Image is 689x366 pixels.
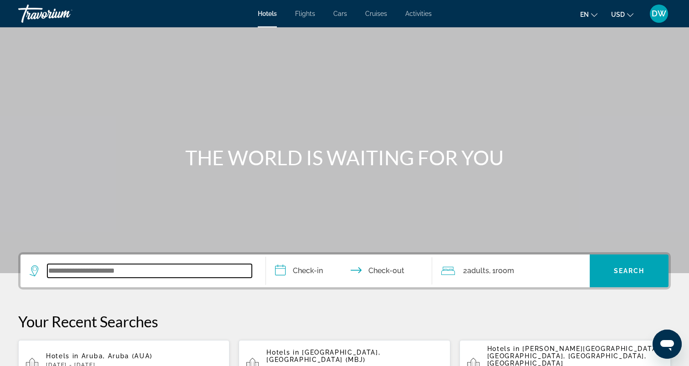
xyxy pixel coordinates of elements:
[614,267,645,274] span: Search
[18,2,109,25] a: Travorium
[463,264,489,277] span: 2
[467,266,489,275] span: Adults
[333,10,347,17] a: Cars
[580,11,589,18] span: en
[266,254,433,287] button: Check in and out dates
[405,10,432,17] a: Activities
[82,352,153,360] span: Aruba, Aruba (AUA)
[46,352,79,360] span: Hotels in
[432,254,590,287] button: Travelers: 2 adults, 0 children
[487,345,520,352] span: Hotels in
[489,264,514,277] span: , 1
[266,349,380,363] span: [GEOGRAPHIC_DATA], [GEOGRAPHIC_DATA] (MBJ)
[580,8,597,21] button: Change language
[20,254,669,287] div: Search widget
[652,9,666,18] span: DW
[258,10,277,17] a: Hotels
[174,146,515,169] h1: THE WORLD IS WAITING FOR YOU
[647,4,671,23] button: User Menu
[266,349,299,356] span: Hotels in
[495,266,514,275] span: Room
[611,11,625,18] span: USD
[18,312,671,330] p: Your Recent Searches
[611,8,633,21] button: Change currency
[365,10,387,17] a: Cruises
[653,330,682,359] iframe: Button to launch messaging window
[590,254,669,287] button: Search
[295,10,315,17] a: Flights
